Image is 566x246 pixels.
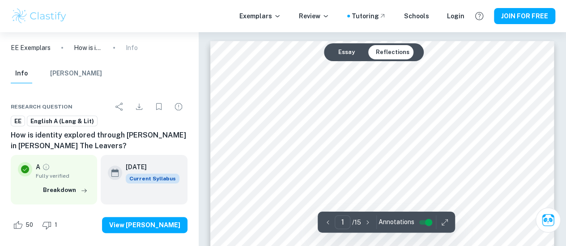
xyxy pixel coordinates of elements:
[111,98,128,116] div: Share
[536,208,561,233] button: Ask Clai
[11,116,25,127] a: EE
[74,43,102,53] p: How is identity explored through [PERSON_NAME] in [PERSON_NAME] The Leavers?
[126,174,179,183] span: Current Syllabus
[21,221,38,229] span: 50
[11,218,38,232] div: Like
[36,172,90,180] span: Fully verified
[27,117,97,126] span: English A (Lang & Lit)
[50,221,62,229] span: 1
[447,11,464,21] a: Login
[352,217,361,227] p: / 15
[472,8,487,24] button: Help and Feedback
[50,64,102,83] button: [PERSON_NAME]
[40,218,62,232] div: Dislike
[150,98,168,116] div: Bookmark
[130,98,148,116] div: Download
[126,162,172,172] h6: [DATE]
[11,103,72,111] span: Research question
[36,162,40,172] p: A
[11,130,187,151] h6: How is identity explored through [PERSON_NAME] in [PERSON_NAME] The Leavers?
[239,11,281,21] p: Exemplars
[494,8,555,24] button: JOIN FOR FREE
[404,11,429,21] a: Schools
[369,45,417,59] button: Reflections
[102,217,187,233] button: View [PERSON_NAME]
[42,163,50,171] a: Grade fully verified
[379,217,414,227] span: Annotations
[11,117,25,126] span: EE
[11,43,51,53] a: EE Exemplars
[331,45,362,59] button: Essay
[27,116,98,127] a: English A (Lang & Lit)
[299,11,329,21] p: Review
[11,64,32,83] button: Info
[126,43,138,53] p: Info
[11,7,68,25] img: Clastify logo
[170,98,187,116] div: Report issue
[41,183,90,197] button: Breakdown
[352,11,386,21] a: Tutoring
[126,174,179,183] div: This exemplar is based on the current syllabus. Feel free to refer to it for inspiration/ideas wh...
